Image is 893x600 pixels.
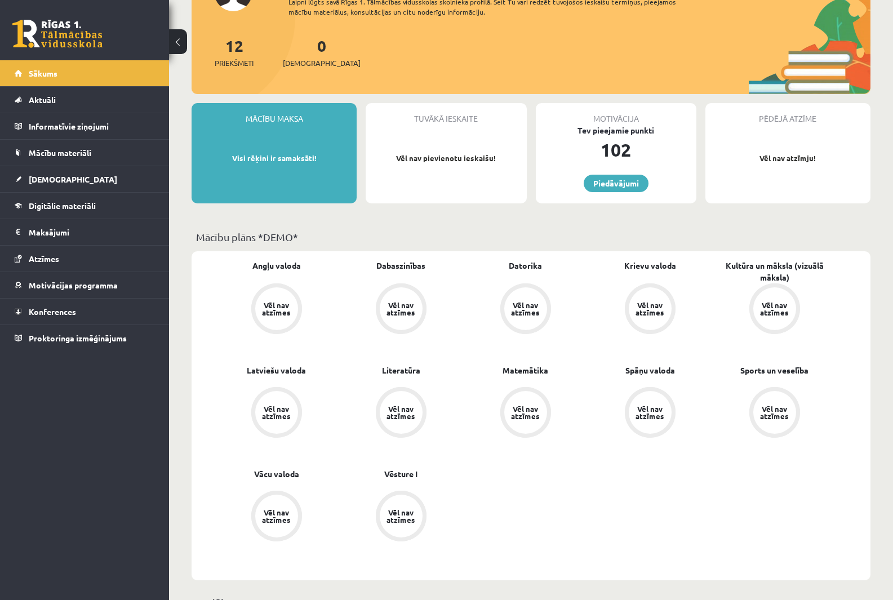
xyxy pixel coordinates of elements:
a: Krievu valoda [624,260,676,272]
a: Aktuāli [15,87,155,113]
a: [DEMOGRAPHIC_DATA] [15,166,155,192]
a: Vēl nav atzīmes [712,387,837,440]
p: Mācību plāns *DEMO* [196,229,866,245]
div: Vēl nav atzīmes [634,405,666,420]
a: 0[DEMOGRAPHIC_DATA] [283,35,361,69]
a: Maksājumi [15,219,155,245]
span: Mācību materiāli [29,148,91,158]
div: Vēl nav atzīmes [261,509,292,523]
div: Tuvākā ieskaite [366,103,526,125]
a: Vēl nav atzīmes [214,491,339,544]
legend: Informatīvie ziņojumi [29,113,155,139]
a: Vēl nav atzīmes [214,387,339,440]
a: 12Priekšmeti [215,35,254,69]
span: Atzīmes [29,254,59,264]
a: Kultūra un māksla (vizuālā māksla) [712,260,837,283]
span: Aktuāli [29,95,56,105]
div: Vēl nav atzīmes [261,405,292,420]
a: Dabaszinības [376,260,425,272]
a: Motivācijas programma [15,272,155,298]
a: Mācību materiāli [15,140,155,166]
span: Priekšmeti [215,57,254,69]
span: Sākums [29,68,57,78]
div: Vēl nav atzīmes [510,405,541,420]
p: Vēl nav atzīmju! [711,153,865,164]
div: Vēl nav atzīmes [261,301,292,316]
div: Vēl nav atzīmes [385,405,417,420]
a: Vēsture I [384,468,417,480]
div: Vēl nav atzīmes [759,405,790,420]
div: 102 [536,136,696,163]
a: Spāņu valoda [625,365,675,376]
a: Rīgas 1. Tālmācības vidusskola [12,20,103,48]
a: Latviešu valoda [247,365,306,376]
span: [DEMOGRAPHIC_DATA] [283,57,361,69]
div: Vēl nav atzīmes [634,301,666,316]
div: Vēl nav atzīmes [385,301,417,316]
a: Sākums [15,60,155,86]
p: Vēl nav pievienotu ieskaišu! [371,153,521,164]
a: Matemātika [503,365,548,376]
div: Vēl nav atzīmes [385,509,417,523]
span: Konferences [29,306,76,317]
a: Sports un veselība [740,365,808,376]
div: Vēl nav atzīmes [759,301,790,316]
span: Motivācijas programma [29,280,118,290]
span: Digitālie materiāli [29,201,96,211]
a: Proktoringa izmēģinājums [15,325,155,351]
span: [DEMOGRAPHIC_DATA] [29,174,117,184]
a: Vēl nav atzīmes [463,283,588,336]
a: Vēl nav atzīmes [339,491,463,544]
div: Motivācija [536,103,696,125]
legend: Maksājumi [29,219,155,245]
a: Vēl nav atzīmes [588,283,712,336]
a: Informatīvie ziņojumi [15,113,155,139]
div: Mācību maksa [192,103,357,125]
span: Proktoringa izmēģinājums [29,333,127,343]
a: Piedāvājumi [584,175,648,192]
a: Vācu valoda [254,468,299,480]
div: Tev pieejamie punkti [536,125,696,136]
div: Pēdējā atzīme [705,103,870,125]
div: Vēl nav atzīmes [510,301,541,316]
a: Angļu valoda [252,260,301,272]
a: Datorika [509,260,542,272]
a: Konferences [15,299,155,325]
a: Atzīmes [15,246,155,272]
a: Vēl nav atzīmes [339,387,463,440]
a: Vēl nav atzīmes [712,283,837,336]
a: Vēl nav atzīmes [588,387,712,440]
a: Vēl nav atzīmes [214,283,339,336]
a: Literatūra [382,365,420,376]
p: Visi rēķini ir samaksāti! [197,153,351,164]
a: Vēl nav atzīmes [339,283,463,336]
a: Vēl nav atzīmes [463,387,588,440]
a: Digitālie materiāli [15,193,155,219]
